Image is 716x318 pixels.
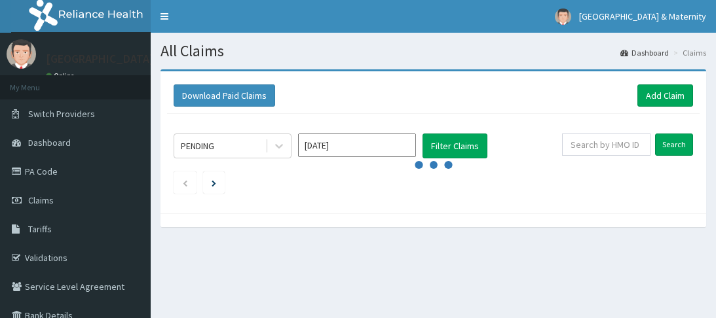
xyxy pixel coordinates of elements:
img: User Image [7,39,36,69]
a: Online [46,71,77,80]
span: [GEOGRAPHIC_DATA] & Maternity [579,10,706,22]
span: Claims [28,194,54,206]
h1: All Claims [160,43,706,60]
div: PENDING [181,139,214,152]
a: Next page [212,177,216,188]
input: Search by HMO ID [562,133,650,156]
span: Dashboard [28,137,71,149]
a: Previous page [182,177,188,188]
span: Tariffs [28,223,52,235]
input: Select Month and Year [298,133,416,157]
input: Search [655,133,693,156]
button: Download Paid Claims [174,84,275,107]
button: Filter Claims [423,133,487,158]
span: Switch Providers [28,108,95,120]
li: Claims [670,47,706,58]
a: Add Claim [637,84,693,107]
p: [GEOGRAPHIC_DATA] & Maternity [46,53,217,65]
svg: audio-loading [414,145,453,185]
a: Dashboard [620,47,669,58]
img: User Image [555,9,571,25]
